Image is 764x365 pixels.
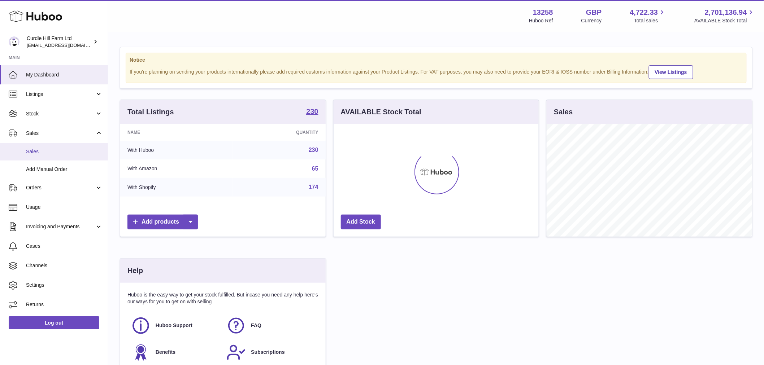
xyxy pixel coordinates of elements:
span: Invoicing and Payments [26,223,95,230]
span: Stock [26,110,95,117]
span: Returns [26,301,103,308]
a: Benefits [131,343,219,362]
a: Huboo Support [131,316,219,335]
th: Quantity [233,124,325,141]
p: Huboo is the easy way to get your stock fulfilled. But incase you need any help here's our ways f... [127,291,318,305]
span: FAQ [251,322,261,329]
span: Channels [26,262,103,269]
a: 65 [312,166,318,172]
span: Sales [26,148,103,155]
span: Orders [26,184,95,191]
a: FAQ [226,316,314,335]
strong: 13258 [533,8,553,17]
span: Sales [26,130,95,137]
a: 4,722.33 Total sales [630,8,667,24]
span: 2,701,136.94 [705,8,747,17]
span: Subscriptions [251,349,285,356]
th: Name [120,124,233,141]
span: Total sales [634,17,666,24]
a: 2,701,136.94 AVAILABLE Stock Total [694,8,755,24]
td: With Amazon [120,159,233,178]
h3: Total Listings [127,107,174,117]
td: With Huboo [120,141,233,159]
a: 230 [306,108,318,116]
a: Subscriptions [226,343,314,362]
span: Huboo Support [156,322,192,329]
span: 4,722.33 [630,8,658,17]
span: AVAILABLE Stock Total [694,17,755,24]
div: Curdle Hill Farm Ltd [27,35,92,49]
h3: Help [127,266,143,276]
h3: Sales [554,107,573,117]
strong: 230 [306,108,318,115]
span: Add Manual Order [26,166,103,173]
span: Benefits [156,349,175,356]
span: My Dashboard [26,71,103,78]
a: Add Stock [341,215,381,229]
span: Settings [26,282,103,289]
span: [EMAIL_ADDRESS][DOMAIN_NAME] [27,42,106,48]
img: internalAdmin-13258@internal.huboo.com [9,36,19,47]
a: 174 [309,184,318,190]
h3: AVAILABLE Stock Total [341,107,421,117]
a: 230 [309,147,318,153]
strong: Notice [130,57,743,63]
div: Huboo Ref [529,17,553,24]
strong: GBP [586,8,602,17]
a: View Listings [649,65,693,79]
div: Currency [581,17,602,24]
span: Listings [26,91,95,98]
div: If you're planning on sending your products internationally please add required customs informati... [130,64,743,79]
a: Add products [127,215,198,229]
span: Cases [26,243,103,250]
span: Usage [26,204,103,211]
a: Log out [9,316,99,329]
td: With Shopify [120,178,233,197]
